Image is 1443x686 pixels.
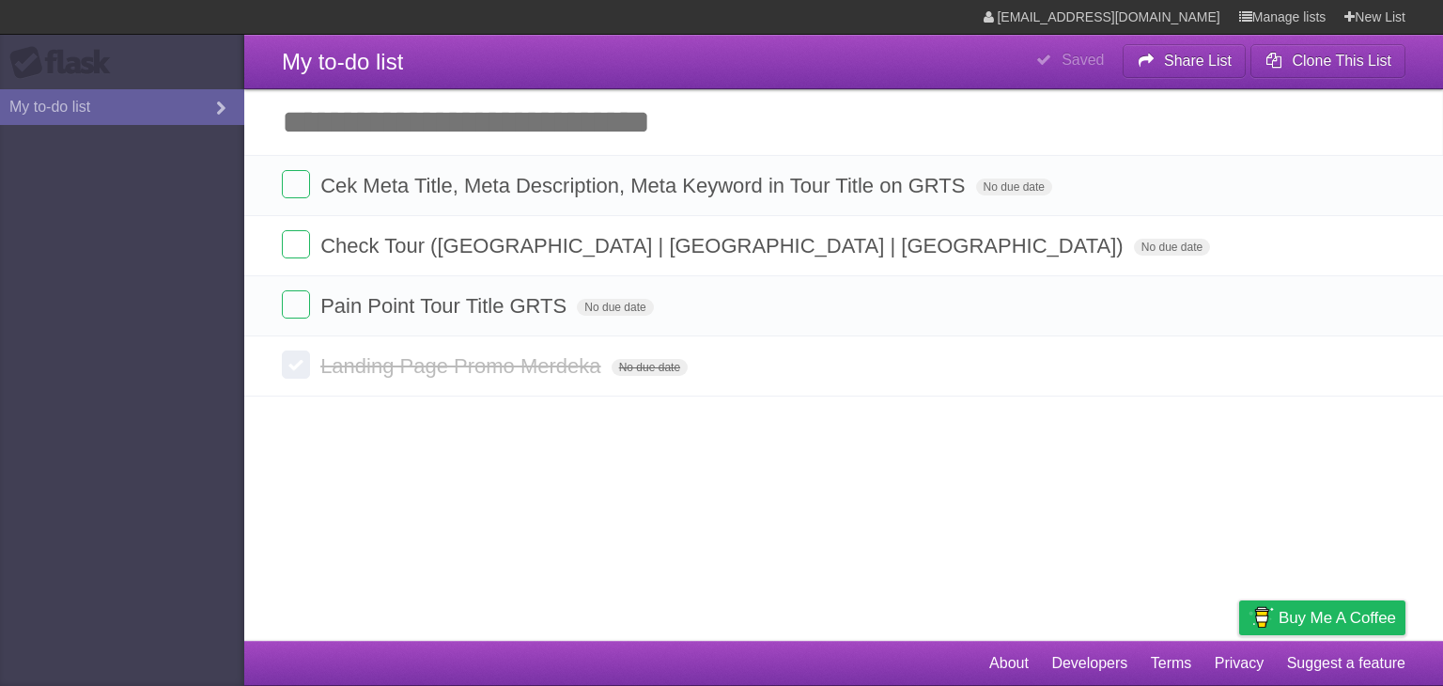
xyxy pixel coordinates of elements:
label: Done [282,290,310,319]
span: No due date [612,359,688,376]
span: No due date [577,299,653,316]
div: Flask [9,46,122,80]
b: Clone This List [1292,53,1391,69]
a: Buy me a coffee [1239,600,1405,635]
button: Share List [1123,44,1247,78]
label: Done [282,351,310,379]
img: Buy me a coffee [1249,601,1274,633]
a: Developers [1051,646,1127,681]
button: Clone This List [1250,44,1405,78]
label: Done [282,230,310,258]
a: Terms [1151,646,1192,681]
a: Privacy [1215,646,1264,681]
span: Pain Point Tour Title GRTS [320,294,571,318]
span: Buy me a coffee [1279,601,1396,634]
span: No due date [976,179,1052,195]
b: Saved [1062,52,1104,68]
a: Suggest a feature [1287,646,1405,681]
span: Check Tour ([GEOGRAPHIC_DATA] | [GEOGRAPHIC_DATA] | [GEOGRAPHIC_DATA]) [320,234,1128,257]
span: No due date [1134,239,1210,256]
label: Done [282,170,310,198]
span: My to-do list [282,49,403,74]
span: Cek Meta Title, Meta Description, Meta Keyword in Tour Title on GRTS [320,174,970,197]
a: About [989,646,1029,681]
span: Landing Page Promo Merdeka [320,354,605,378]
b: Share List [1164,53,1232,69]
